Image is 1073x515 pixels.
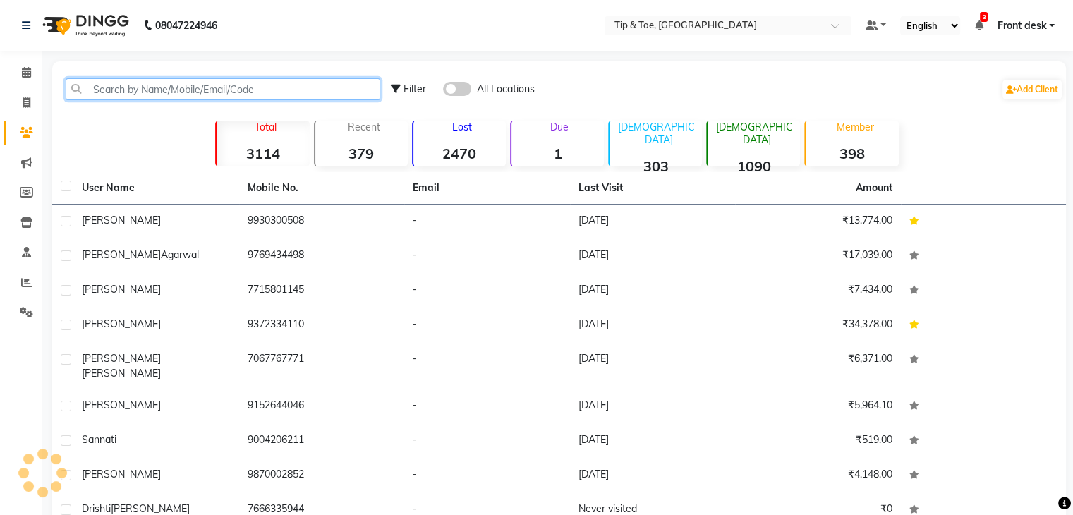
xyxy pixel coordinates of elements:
[111,502,190,515] span: [PERSON_NAME]
[570,308,736,343] td: [DATE]
[477,82,535,97] span: All Locations
[66,78,380,100] input: Search by Name/Mobile/Email/Code
[404,205,570,239] td: -
[82,214,161,226] span: [PERSON_NAME]
[570,459,736,493] td: [DATE]
[404,172,570,205] th: Email
[713,121,800,146] p: [DEMOGRAPHIC_DATA]
[1002,80,1062,99] a: Add Client
[239,205,405,239] td: 9930300508
[82,502,111,515] span: Drishti
[413,145,506,162] strong: 2470
[239,459,405,493] td: 9870002852
[610,157,702,175] strong: 303
[847,172,901,204] th: Amount
[36,6,133,45] img: logo
[735,343,901,389] td: ₹6,371.00
[514,121,604,133] p: Due
[404,274,570,308] td: -
[82,399,161,411] span: [PERSON_NAME]
[82,352,161,365] span: [PERSON_NAME]
[82,433,116,446] span: Sannati
[404,424,570,459] td: -
[570,239,736,274] td: [DATE]
[239,239,405,274] td: 9769434498
[239,274,405,308] td: 7715801145
[615,121,702,146] p: [DEMOGRAPHIC_DATA]
[404,389,570,424] td: -
[708,157,800,175] strong: 1090
[321,121,408,133] p: Recent
[570,205,736,239] td: [DATE]
[735,389,901,424] td: ₹5,964.10
[315,145,408,162] strong: 379
[82,367,161,380] span: [PERSON_NAME]
[811,121,898,133] p: Member
[404,83,426,95] span: Filter
[735,274,901,308] td: ₹7,434.00
[222,121,309,133] p: Total
[404,308,570,343] td: -
[735,424,901,459] td: ₹519.00
[570,274,736,308] td: [DATE]
[974,19,983,32] a: 3
[570,424,736,459] td: [DATE]
[161,248,199,261] span: Agarwal
[239,172,405,205] th: Mobile No.
[806,145,898,162] strong: 398
[570,172,736,205] th: Last Visit
[735,308,901,343] td: ₹34,378.00
[404,343,570,389] td: -
[735,459,901,493] td: ₹4,148.00
[997,18,1046,33] span: Front desk
[82,283,161,296] span: [PERSON_NAME]
[419,121,506,133] p: Lost
[570,343,736,389] td: [DATE]
[239,343,405,389] td: 7067767771
[82,248,161,261] span: [PERSON_NAME]
[239,389,405,424] td: 9152644046
[980,12,988,22] span: 3
[239,308,405,343] td: 9372334110
[511,145,604,162] strong: 1
[239,424,405,459] td: 9004206211
[404,239,570,274] td: -
[735,239,901,274] td: ₹17,039.00
[82,468,161,480] span: [PERSON_NAME]
[404,459,570,493] td: -
[217,145,309,162] strong: 3114
[73,172,239,205] th: User Name
[155,6,217,45] b: 08047224946
[735,205,901,239] td: ₹13,774.00
[570,389,736,424] td: [DATE]
[82,317,161,330] span: [PERSON_NAME]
